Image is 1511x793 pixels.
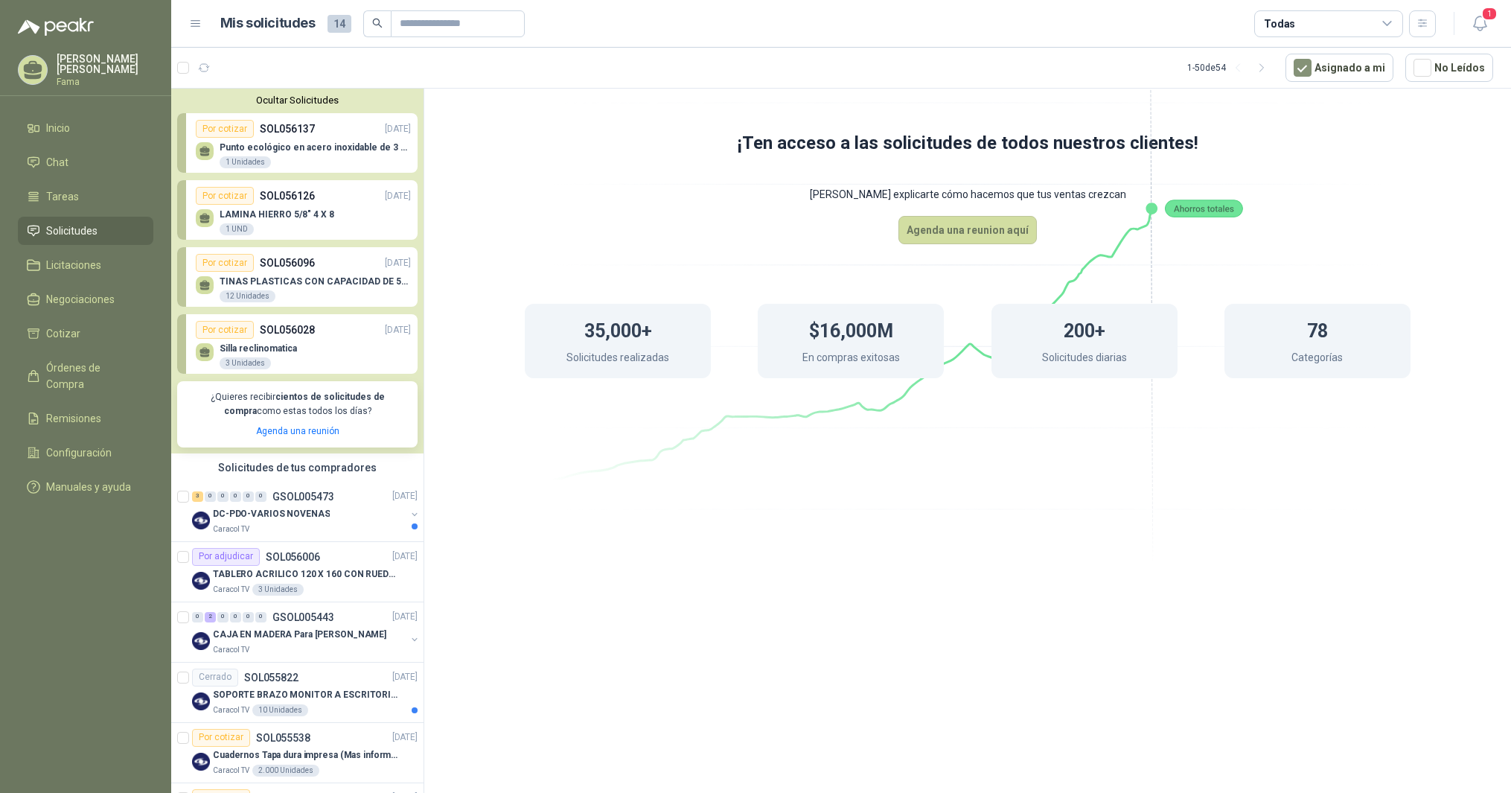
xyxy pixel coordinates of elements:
div: 12 Unidades [220,290,275,302]
p: [DATE] [385,189,411,203]
p: ¿Quieres recibir como estas todos los días? [186,390,409,418]
p: GSOL005473 [272,491,334,502]
div: 0 [205,491,216,502]
p: SOPORTE BRAZO MONITOR A ESCRITORIO NBF80 [213,688,398,702]
div: 0 [217,612,229,622]
h1: $16,000M [809,313,893,345]
div: 10 Unidades [252,704,308,716]
p: [DATE] [385,122,411,136]
img: Logo peakr [18,18,94,36]
a: Por cotizarSOL056028[DATE] Silla reclinomatica3 Unidades [177,314,418,374]
p: En compras exitosas [802,349,900,369]
a: Negociaciones [18,285,153,313]
p: DC-PDO-VARIOS NOVENAS [213,507,330,521]
p: Categorías [1291,349,1343,369]
div: Todas [1264,16,1295,32]
a: Por adjudicarSOL056006[DATE] Company LogoTABLERO ACRILICO 120 X 160 CON RUEDASCaracol TV3 Unidades [171,542,424,602]
button: Asignado a mi [1285,54,1393,82]
p: Solicitudes diarias [1042,349,1127,369]
p: Cuadernos Tapa dura impresa (Mas informacion en el adjunto) [213,748,398,762]
div: 0 [192,612,203,622]
p: SOL056028 [260,322,315,338]
p: SOL055822 [244,672,298,683]
div: 3 Unidades [252,584,304,596]
a: Manuales y ayuda [18,473,153,501]
p: Caracol TV [213,765,249,777]
div: 1 - 50 de 54 [1187,56,1274,80]
p: Caracol TV [213,584,249,596]
p: [PERSON_NAME] explicarte cómo hacemos que tus ventas crezcan [465,173,1470,216]
p: CAJA EN MADERA Para [PERSON_NAME] [213,628,386,642]
span: Chat [46,154,68,171]
span: Tareas [46,188,79,205]
img: Company Logo [192,632,210,650]
p: [DATE] [385,256,411,270]
span: Solicitudes [46,223,98,239]
p: [DATE] [392,489,418,503]
div: Por adjudicar [192,548,260,566]
a: Tareas [18,182,153,211]
div: Cerrado [192,669,238,687]
a: Chat [18,148,153,176]
a: Agenda una reunion aquí [898,216,1037,244]
p: GSOL005443 [272,612,334,622]
div: 2 [205,612,216,622]
div: 1 UND [220,223,254,235]
span: Remisiones [46,410,101,427]
div: Por cotizar [196,321,254,339]
div: Solicitudes de tus compradores [171,453,424,482]
div: 1 Unidades [220,156,271,168]
a: 0 2 0 0 0 0 GSOL005443[DATE] Company LogoCAJA EN MADERA Para [PERSON_NAME]Caracol TV [192,608,421,656]
div: 0 [243,612,254,622]
p: [DATE] [392,670,418,684]
a: Cotizar [18,319,153,348]
h1: 200+ [1064,313,1105,345]
a: CerradoSOL055822[DATE] Company LogoSOPORTE BRAZO MONITOR A ESCRITORIO NBF80Caracol TV10 Unidades [171,663,424,723]
img: Company Logo [192,692,210,710]
p: SOL056126 [260,188,315,204]
p: [PERSON_NAME] [PERSON_NAME] [57,54,153,74]
p: Caracol TV [213,704,249,716]
span: Licitaciones [46,257,101,273]
p: Caracol TV [213,644,249,656]
a: Inicio [18,114,153,142]
div: Por cotizar [192,729,250,747]
h1: 78 [1307,313,1328,345]
p: [DATE] [385,323,411,337]
a: Por cotizarSOL056126[DATE] LAMINA HIERRO 5/8" 4 X 81 UND [177,180,418,240]
p: LAMINA HIERRO 5/8" 4 X 8 [220,209,334,220]
span: Inicio [46,120,70,136]
p: TINAS PLASTICAS CON CAPACIDAD DE 50 KG [220,276,411,287]
span: Configuración [46,445,112,461]
p: Silla reclinomatica [220,343,297,354]
span: Cotizar [46,325,80,342]
div: Por cotizar [196,187,254,205]
span: 14 [328,15,351,33]
a: Agenda una reunión [256,426,339,436]
button: No Leídos [1405,54,1493,82]
p: Fama [57,77,153,86]
div: 0 [230,612,241,622]
h1: ¡Ten acceso a las solicitudes de todos nuestros clientes! [465,130,1470,158]
div: 0 [243,491,254,502]
img: Company Logo [192,572,210,590]
h1: 35,000+ [584,313,652,345]
img: Company Logo [192,512,210,529]
a: Solicitudes [18,217,153,245]
div: 2.000 Unidades [252,765,319,777]
div: 0 [217,491,229,502]
div: Ocultar SolicitudesPor cotizarSOL056137[DATE] Punto ecológico en acero inoxidable de 3 puestos, c... [171,89,424,453]
p: SOL056006 [266,552,320,562]
div: 3 [192,491,203,502]
h1: Mis solicitudes [220,13,316,34]
span: Negociaciones [46,291,115,308]
button: 1 [1466,10,1493,37]
p: [DATE] [392,610,418,624]
span: Órdenes de Compra [46,360,139,392]
a: Licitaciones [18,251,153,279]
p: [DATE] [392,550,418,564]
div: 3 Unidades [220,357,271,369]
span: 1 [1481,7,1498,21]
p: Punto ecológico en acero inoxidable de 3 puestos, con capacidad para 121L cada división. [220,142,411,153]
a: Por cotizarSOL055538[DATE] Company LogoCuadernos Tapa dura impresa (Mas informacion en el adjunto... [171,723,424,783]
